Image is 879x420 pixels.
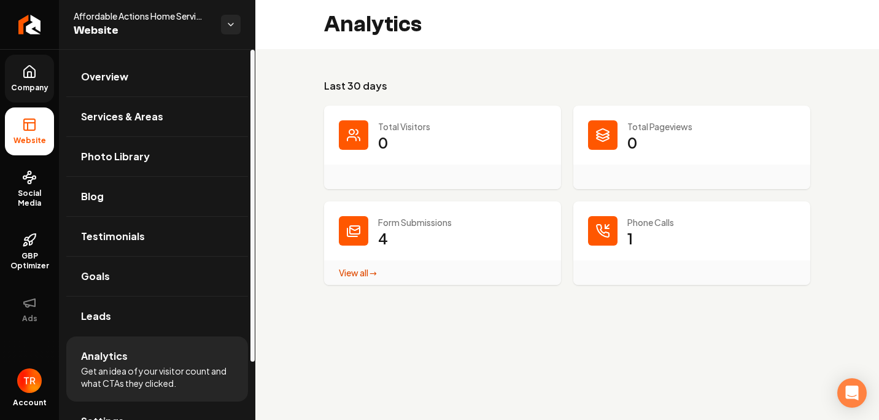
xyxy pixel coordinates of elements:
[378,228,388,248] p: 4
[627,228,633,248] p: 1
[627,120,796,133] p: Total Pageviews
[378,120,546,133] p: Total Visitors
[17,368,42,393] img: Tyler Rob
[17,368,42,393] button: Open user button
[13,398,47,408] span: Account
[66,297,248,336] a: Leads
[627,133,637,152] p: 0
[378,133,388,152] p: 0
[81,365,233,389] span: Get an idea of your visitor count and what CTAs they clicked.
[17,314,42,324] span: Ads
[5,286,54,333] button: Ads
[5,160,54,218] a: Social Media
[66,97,248,136] a: Services & Areas
[5,189,54,208] span: Social Media
[66,177,248,216] a: Blog
[5,251,54,271] span: GBP Optimizer
[18,15,41,34] img: Rebolt Logo
[81,149,150,164] span: Photo Library
[66,57,248,96] a: Overview
[81,229,145,244] span: Testimonials
[6,83,53,93] span: Company
[339,267,377,278] a: View all →
[74,10,211,22] span: Affordable Actions Home Services llc
[81,109,163,124] span: Services & Areas
[837,378,867,408] div: Open Intercom Messenger
[324,79,810,93] h3: Last 30 days
[66,137,248,176] a: Photo Library
[81,69,128,84] span: Overview
[66,217,248,256] a: Testimonials
[74,22,211,39] span: Website
[9,136,51,146] span: Website
[81,349,128,364] span: Analytics
[5,223,54,281] a: GBP Optimizer
[627,216,796,228] p: Phone Calls
[378,216,546,228] p: Form Submissions
[5,55,54,103] a: Company
[81,309,111,324] span: Leads
[81,269,110,284] span: Goals
[324,12,422,37] h2: Analytics
[66,257,248,296] a: Goals
[81,189,104,204] span: Blog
